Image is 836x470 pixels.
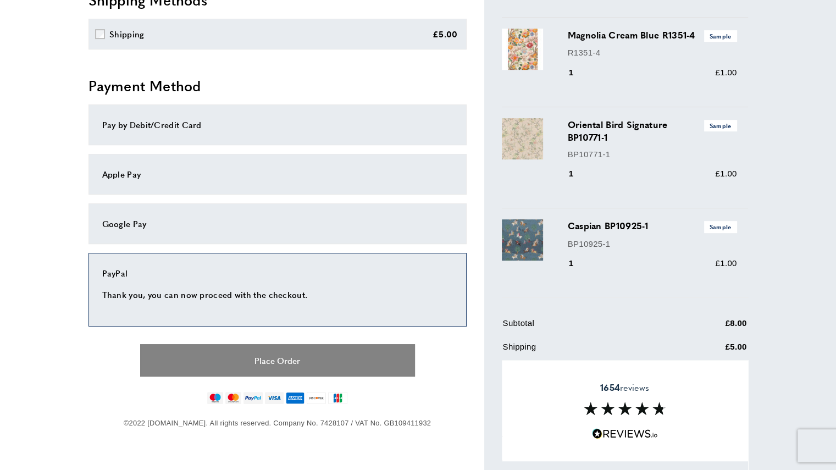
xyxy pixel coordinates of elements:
div: £5.00 [433,27,458,41]
img: american-express [286,392,305,404]
h2: Payment Method [88,76,467,96]
span: Sample [704,120,737,131]
img: discover [307,392,326,404]
img: Reviews section [584,402,666,416]
span: £1.00 [715,169,737,178]
div: PayPal [102,267,453,280]
span: ©2022 [DOMAIN_NAME]. All rights reserved. Company No. 7428107 / VAT No. GB109411932 [124,419,431,427]
div: 1 [568,66,589,79]
img: paypal [243,392,263,404]
h3: Caspian BP10925-1 [568,219,737,233]
div: Apple Pay [102,168,453,181]
img: visa [265,392,283,404]
p: R1351-4 [568,46,737,59]
img: Oriental Bird Signature BP10771-1 [502,118,543,159]
div: Shipping [109,27,144,41]
div: 1 [568,167,589,180]
img: mastercard [225,392,241,404]
td: Shipping [503,340,660,362]
button: Place Order [140,344,415,377]
p: BP10771-1 [568,148,737,161]
td: £8.00 [660,317,746,338]
div: Google Pay [102,217,453,230]
span: £1.00 [715,68,737,77]
img: Caspian BP10925-1 [502,219,543,261]
h3: Magnolia Cream Blue R1351-4 [568,29,737,42]
img: maestro [207,392,223,404]
span: Sample [704,221,737,233]
span: £1.00 [715,258,737,268]
td: £5.00 [660,340,746,362]
span: Sample [704,30,737,42]
p: Thank you, you can now proceed with the checkout. [102,288,453,301]
p: BP10925-1 [568,237,737,251]
img: jcb [328,392,347,404]
span: reviews [600,382,649,393]
div: Pay by Debit/Credit Card [102,118,453,131]
div: 1 [568,257,589,270]
img: Reviews.io 5 stars [592,429,658,439]
img: Magnolia Cream Blue R1351-4 [502,29,543,70]
h3: Oriental Bird Signature BP10771-1 [568,118,737,143]
td: Subtotal [503,317,660,338]
strong: 1654 [600,381,620,394]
